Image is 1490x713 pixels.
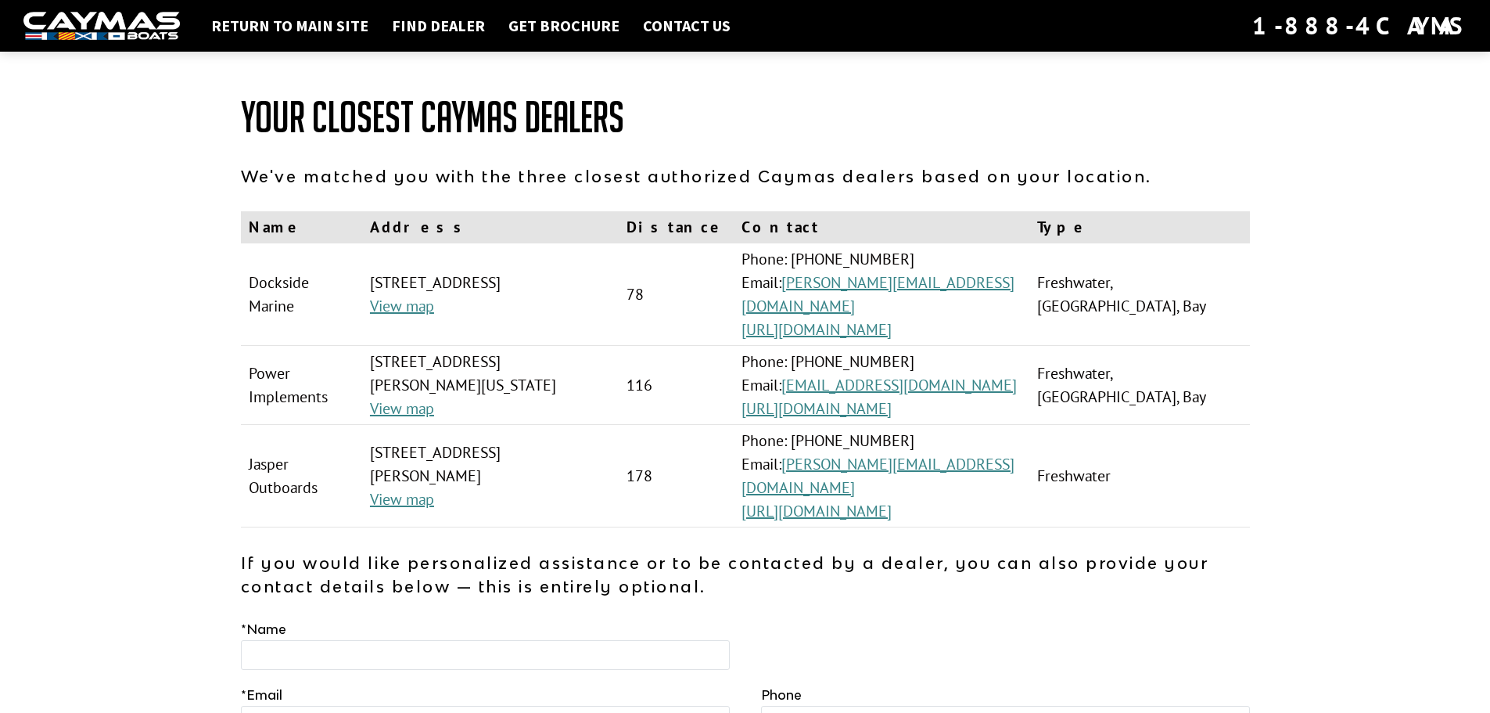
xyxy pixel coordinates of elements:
a: [PERSON_NAME][EMAIL_ADDRESS][DOMAIN_NAME] [741,454,1014,498]
p: We've matched you with the three closest authorized Caymas dealers based on your location. [241,164,1250,188]
a: View map [370,489,434,510]
a: [URL][DOMAIN_NAME] [741,398,892,419]
a: View map [370,296,434,316]
a: [URL][DOMAIN_NAME] [741,319,892,340]
td: Phone: [PHONE_NUMBER] Email: [734,425,1029,528]
div: 1-888-4CAYMAS [1252,9,1467,43]
td: [STREET_ADDRESS] [362,243,619,346]
img: white-logo-c9c8dbefe5ff5ceceb0f0178aa75bf4bb51f6bca0971e226c86eb53dfe498488.png [23,12,180,41]
a: [EMAIL_ADDRESS][DOMAIN_NAME] [781,375,1017,395]
a: View map [370,398,434,419]
td: Freshwater [1029,425,1250,528]
label: Email [241,686,282,704]
th: Distance [619,211,734,243]
a: Get Brochure [501,16,627,36]
a: [URL][DOMAIN_NAME] [741,501,892,521]
td: [STREET_ADDRESS][PERSON_NAME] [362,425,619,528]
td: Phone: [PHONE_NUMBER] Email: [734,346,1029,425]
td: 78 [619,243,734,346]
label: Name [241,620,286,639]
th: Name [241,211,362,243]
td: 116 [619,346,734,425]
td: Power Implements [241,346,362,425]
label: Phone [761,686,802,704]
td: 178 [619,425,734,528]
th: Contact [734,211,1029,243]
h1: Your Closest Caymas Dealers [241,94,1250,141]
td: Jasper Outboards [241,425,362,528]
th: Address [362,211,619,243]
a: Find Dealer [384,16,493,36]
a: Return to main site [203,16,376,36]
a: Contact Us [635,16,738,36]
td: Dockside Marine [241,243,362,346]
td: Freshwater, [GEOGRAPHIC_DATA], Bay [1029,243,1250,346]
p: If you would like personalized assistance or to be contacted by a dealer, you can also provide yo... [241,551,1250,598]
td: Freshwater, [GEOGRAPHIC_DATA], Bay [1029,346,1250,425]
a: [PERSON_NAME][EMAIL_ADDRESS][DOMAIN_NAME] [741,272,1014,316]
td: Phone: [PHONE_NUMBER] Email: [734,243,1029,346]
th: Type [1029,211,1250,243]
td: [STREET_ADDRESS][PERSON_NAME][US_STATE] [362,346,619,425]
